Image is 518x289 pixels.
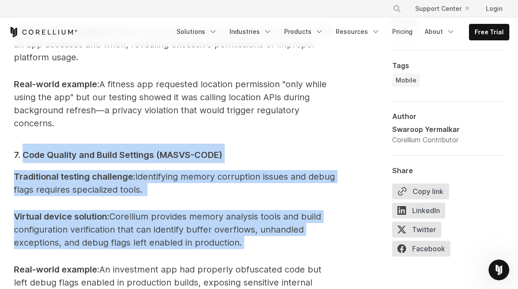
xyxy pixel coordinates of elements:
[387,24,418,39] a: Pricing
[97,264,99,275] span: :
[97,79,99,89] span: :
[382,1,509,16] div: Navigation Menu
[279,24,329,39] a: Products
[396,76,416,85] span: Mobile
[392,203,450,222] a: LinkedIn
[392,124,460,135] div: Swaroop Yermalkar
[420,24,460,39] a: About
[392,61,505,70] div: Tags
[392,166,505,175] div: Share
[9,27,78,37] a: Corellium Home
[392,135,460,145] div: Corellium Contributor
[14,264,97,275] span: Real-world example
[107,211,109,222] span: :
[392,73,420,87] a: Mobile
[14,79,327,128] span: A fitness app requested location permission "only while using the app" but our testing showed it ...
[14,171,335,195] span: Identifying memory corruption issues and debug flags requires specialized tools.
[14,79,97,89] span: Real-world example
[392,222,446,241] a: Twitter
[392,203,445,218] span: LinkedIn
[14,211,107,222] span: Virtual device solution
[224,24,277,39] a: Industries
[392,112,505,121] div: Author
[331,24,385,39] a: Resources
[14,150,223,160] span: 7. Code Quality and Build Settings (MASVS-CODE)
[392,222,441,237] span: Twitter
[14,211,321,248] span: Corellium provides memory analysis tools and build configuration verification that can identify b...
[392,241,456,260] a: Facebook
[392,184,449,199] button: Copy link
[14,171,133,182] span: Traditional testing challenge
[488,259,509,280] iframe: Intercom live chat
[469,24,509,40] a: Free Trial
[408,1,475,16] a: Support Center
[171,24,223,39] a: Solutions
[171,24,509,40] div: Navigation Menu
[392,241,450,256] span: Facebook
[389,1,405,16] button: Search
[133,171,135,182] span: :
[479,1,509,16] a: Login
